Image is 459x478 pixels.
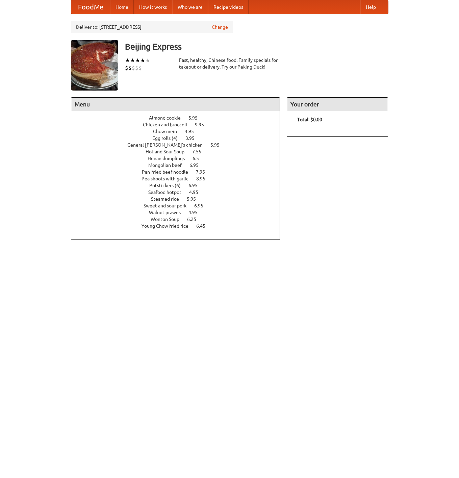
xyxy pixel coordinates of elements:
a: Pea shoots with garlic 8.95 [142,176,218,181]
a: Pan-fried beef noodle 7.95 [142,169,218,175]
a: Potstickers (6) 6.95 [149,183,210,188]
b: Total: $0.00 [297,117,322,122]
span: Wonton Soup [151,217,186,222]
a: Walnut prawns 4.95 [149,210,210,215]
span: Hunan dumplings [148,156,192,161]
span: 5.95 [210,142,226,148]
span: 8.95 [196,176,212,181]
span: Pan-fried beef noodle [142,169,195,175]
span: Sweet and sour pork [144,203,193,208]
span: 6.95 [194,203,210,208]
li: $ [132,64,135,72]
li: ★ [135,57,140,64]
li: $ [125,64,128,72]
span: Steamed rice [151,196,186,202]
span: 4.95 [188,210,204,215]
span: Egg rolls (4) [152,135,184,141]
span: Potstickers (6) [149,183,187,188]
img: angular.jpg [71,40,118,91]
span: Seafood hotpot [148,190,188,195]
a: Chow mein 4.95 [153,129,206,134]
span: 7.55 [192,149,208,154]
a: Steamed rice 5.95 [151,196,208,202]
li: ★ [125,57,130,64]
a: Mongolian beef 6.95 [148,162,211,168]
span: Chicken and broccoli [143,122,194,127]
a: Seafood hotpot 4.95 [148,190,211,195]
span: 6.25 [187,217,203,222]
span: General [PERSON_NAME]'s chicken [127,142,209,148]
span: 3.95 [185,135,201,141]
span: Hot and Sour Soup [146,149,191,154]
h4: Menu [71,98,280,111]
span: 6.5 [193,156,206,161]
li: $ [135,64,138,72]
a: Help [360,0,381,14]
span: Chow mein [153,129,184,134]
span: 5.95 [188,115,204,121]
span: 5.95 [187,196,203,202]
span: 4.95 [185,129,201,134]
a: Egg rolls (4) 3.95 [152,135,207,141]
a: Sweet and sour pork 6.95 [144,203,216,208]
a: Wonton Soup 6.25 [151,217,209,222]
a: Hunan dumplings 6.5 [148,156,211,161]
span: Pea shoots with garlic [142,176,195,181]
a: FoodMe [71,0,110,14]
span: Mongolian beef [148,162,188,168]
h4: Your order [287,98,388,111]
span: 6.95 [189,162,205,168]
li: ★ [130,57,135,64]
span: 7.95 [196,169,212,175]
span: 6.95 [188,183,204,188]
a: Young Chow fried rice 6.45 [142,223,218,229]
a: Who we are [172,0,208,14]
a: Recipe videos [208,0,249,14]
a: How it works [134,0,172,14]
li: $ [128,64,132,72]
li: $ [138,64,142,72]
a: Almond cookie 5.95 [149,115,210,121]
a: Change [212,24,228,30]
span: 6.45 [196,223,212,229]
span: 9.95 [195,122,211,127]
div: Fast, healthy, Chinese food. Family specials for takeout or delivery. Try our Peking Duck! [179,57,280,70]
span: Walnut prawns [149,210,187,215]
a: Hot and Sour Soup 7.55 [146,149,214,154]
a: Home [110,0,134,14]
a: Chicken and broccoli 9.95 [143,122,216,127]
span: Almond cookie [149,115,187,121]
span: 4.95 [189,190,205,195]
a: General [PERSON_NAME]'s chicken 5.95 [127,142,232,148]
span: Young Chow fried rice [142,223,195,229]
li: ★ [140,57,145,64]
div: Deliver to: [STREET_ADDRESS] [71,21,233,33]
li: ★ [145,57,150,64]
h3: Beijing Express [125,40,388,53]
